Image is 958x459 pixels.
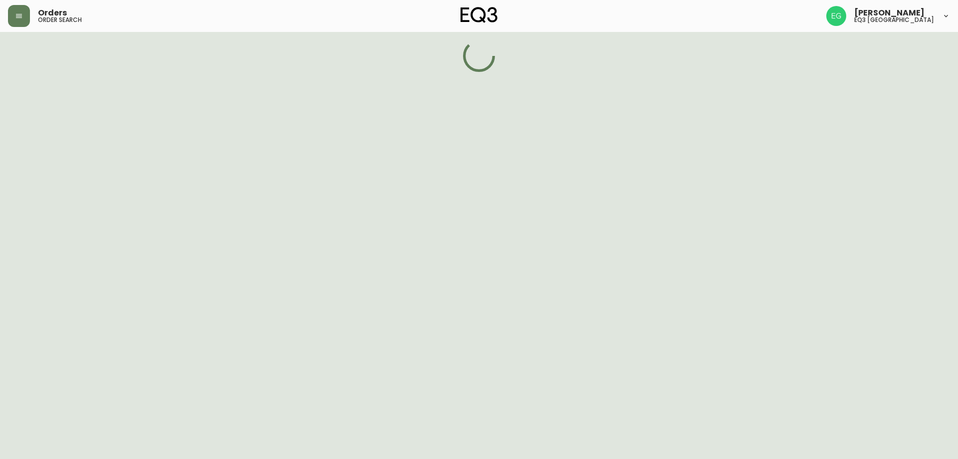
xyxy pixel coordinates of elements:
h5: order search [38,17,82,23]
span: [PERSON_NAME] [854,9,925,17]
img: db11c1629862fe82d63d0774b1b54d2b [826,6,846,26]
img: logo [461,7,497,23]
h5: eq3 [GEOGRAPHIC_DATA] [854,17,934,23]
span: Orders [38,9,67,17]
